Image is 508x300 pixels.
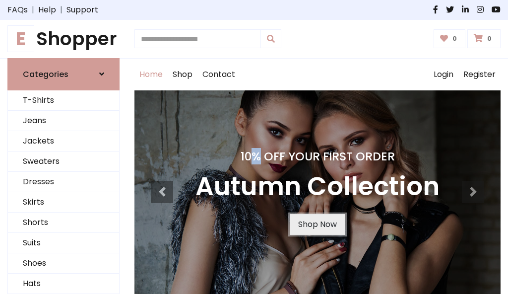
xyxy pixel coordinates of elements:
[7,4,28,16] a: FAQs
[56,4,66,16] span: |
[8,111,119,131] a: Jeans
[7,58,120,90] a: Categories
[168,59,197,90] a: Shop
[195,150,440,163] h4: 10% Off Your First Order
[485,34,494,43] span: 0
[450,34,459,43] span: 0
[7,28,120,50] h1: Shopper
[8,274,119,294] a: Hats
[8,213,119,233] a: Shorts
[8,90,119,111] a: T-Shirts
[8,192,119,213] a: Skirts
[195,171,440,202] h3: Autumn Collection
[434,29,466,48] a: 0
[7,28,120,50] a: EShopper
[23,70,68,79] h6: Categories
[28,4,38,16] span: |
[66,4,98,16] a: Support
[467,29,501,48] a: 0
[38,4,56,16] a: Help
[8,253,119,274] a: Shoes
[197,59,240,90] a: Contact
[458,59,501,90] a: Register
[8,151,119,172] a: Sweaters
[8,233,119,253] a: Suits
[8,131,119,151] a: Jackets
[7,25,34,52] span: E
[290,214,345,235] a: Shop Now
[8,172,119,192] a: Dresses
[429,59,458,90] a: Login
[134,59,168,90] a: Home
